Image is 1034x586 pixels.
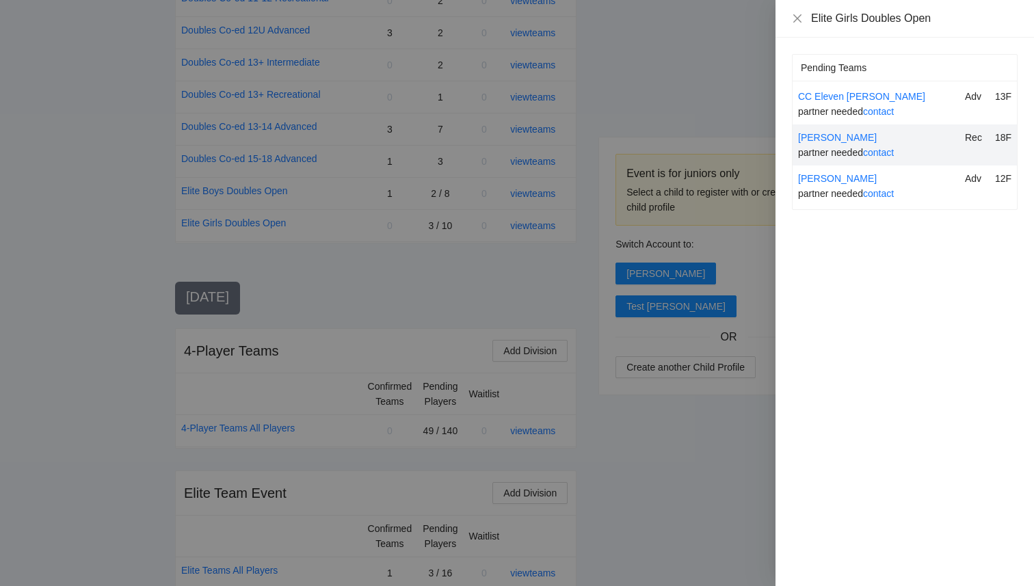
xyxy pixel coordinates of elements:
div: 13F [991,89,1011,104]
div: 18F [991,130,1011,145]
a: contact [863,188,894,199]
div: 12F [991,171,1011,186]
div: Elite Girls Doubles Open [811,11,1018,26]
span: partner needed [798,147,894,158]
div: Rec [965,130,985,145]
span: partner needed [798,106,894,117]
a: CC Eleven [PERSON_NAME] [798,91,925,102]
span: partner needed [798,188,894,199]
a: [PERSON_NAME] [798,173,877,184]
span: close [792,13,803,24]
a: contact [863,106,894,117]
a: contact [863,147,894,158]
button: Close [792,13,803,25]
a: [PERSON_NAME] [798,132,877,143]
div: Adv [965,89,985,104]
div: Pending Teams [801,55,1009,81]
div: Adv [965,171,985,186]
